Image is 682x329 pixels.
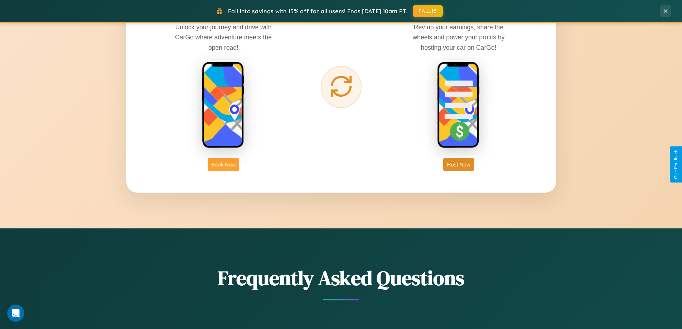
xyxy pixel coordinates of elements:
span: Fall into savings with 15% off for all users! Ends [DATE] 10am PT. [228,8,407,15]
p: Rev up your earnings, share the wheels and power your profits by hosting your car on CarGo! [405,22,512,52]
button: Book Now [208,158,239,171]
div: Give Feedback [673,150,678,179]
iframe: Intercom live chat [7,305,24,322]
button: Host Now [443,158,474,171]
p: Unlock your journey and drive with CarGo where adventure meets the open road! [170,22,277,52]
h2: Frequently Asked Questions [126,264,556,292]
button: FALL15 [413,5,443,17]
img: rent phone [202,62,245,149]
img: host phone [437,62,480,149]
